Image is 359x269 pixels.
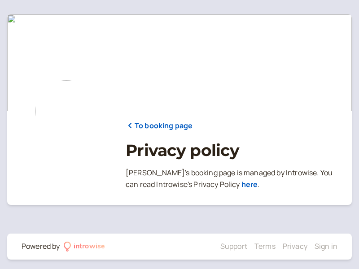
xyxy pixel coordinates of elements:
[254,241,276,251] a: Terms
[220,241,247,251] a: Support
[241,179,258,189] a: here
[315,241,337,251] a: Sign in
[64,241,105,252] a: introwise
[126,167,337,191] p: [PERSON_NAME] ' s booking page is managed by Introwise. You can read Introwise ' s Privacy Policy .
[22,241,60,252] div: Powered by
[283,241,307,251] a: Privacy
[126,120,193,132] a: To booking page
[74,241,105,252] div: introwise
[126,141,337,160] h1: Privacy policy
